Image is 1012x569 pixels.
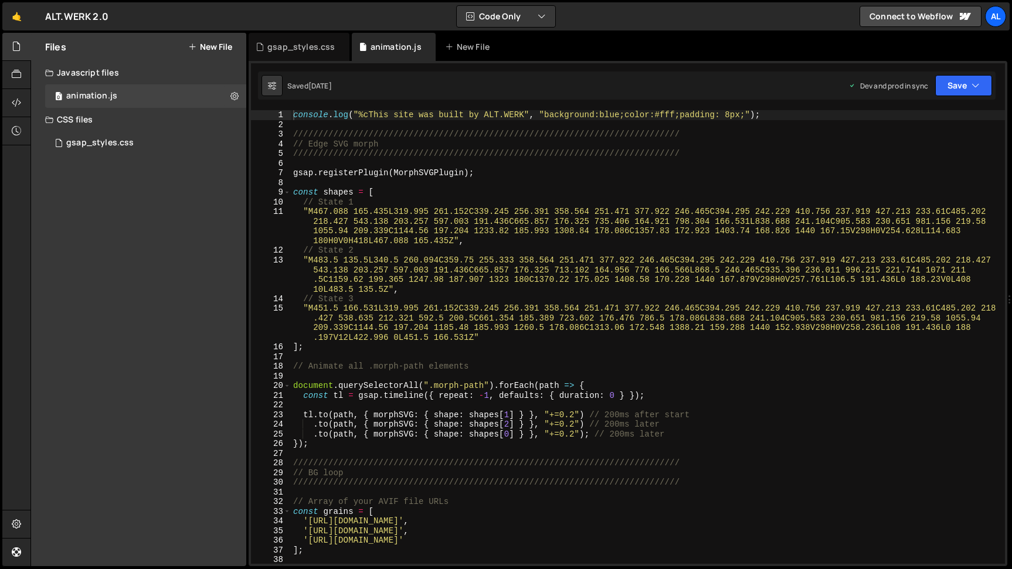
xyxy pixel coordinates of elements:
[251,410,291,420] div: 23
[251,458,291,468] div: 28
[251,497,291,507] div: 32
[848,81,928,91] div: Dev and prod in sync
[251,468,291,478] div: 29
[251,255,291,294] div: 13
[251,488,291,498] div: 31
[251,430,291,439] div: 25
[457,6,555,27] button: Code Only
[251,178,291,188] div: 8
[371,41,422,53] div: animation.js
[251,420,291,430] div: 24
[860,6,982,27] a: Connect to Webflow
[251,304,291,342] div: 15
[251,449,291,459] div: 27
[251,516,291,526] div: 34
[251,149,291,159] div: 5
[251,188,291,197] div: 9
[251,120,291,130] div: 2
[251,381,291,391] div: 20
[251,362,291,372] div: 18
[251,391,291,401] div: 21
[251,294,291,304] div: 14
[251,168,291,178] div: 7
[251,197,291,207] div: 10
[45,131,246,155] div: 14912/40509.css
[31,61,246,84] div: Javascript files
[251,207,291,246] div: 11
[31,108,246,131] div: CSS files
[267,41,335,53] div: gsap_styles.css
[55,93,62,102] span: 0
[251,130,291,139] div: 3
[188,42,232,52] button: New File
[308,81,332,91] div: [DATE]
[251,342,291,352] div: 16
[251,400,291,410] div: 22
[985,6,1006,27] a: Al
[251,159,291,169] div: 6
[251,478,291,488] div: 30
[251,246,291,255] div: 12
[251,352,291,362] div: 17
[251,555,291,565] div: 38
[251,372,291,381] div: 19
[2,2,31,30] a: 🤙
[251,110,291,120] div: 1
[66,91,117,101] div: animation.js
[45,84,246,108] : 14912/38821.js
[251,536,291,546] div: 36
[45,9,108,23] div: ALT.WERK 2.0
[251,439,291,449] div: 26
[66,138,134,148] div: gsap_styles.css
[251,546,291,556] div: 37
[287,81,332,91] div: Saved
[251,139,291,149] div: 4
[251,507,291,517] div: 33
[251,526,291,536] div: 35
[45,40,66,53] h2: Files
[935,75,992,96] button: Save
[445,41,494,53] div: New File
